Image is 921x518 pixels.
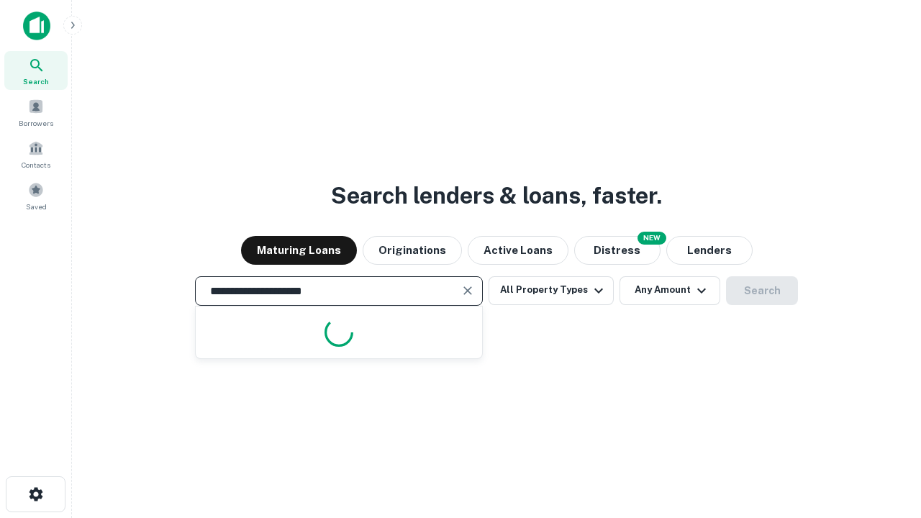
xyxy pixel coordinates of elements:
button: All Property Types [489,276,614,305]
a: Search [4,51,68,90]
button: Search distressed loans with lien and other non-mortgage details. [574,236,661,265]
span: Saved [26,201,47,212]
button: Any Amount [620,276,720,305]
h3: Search lenders & loans, faster. [331,178,662,213]
iframe: Chat Widget [849,403,921,472]
img: capitalize-icon.png [23,12,50,40]
a: Saved [4,176,68,215]
button: Originations [363,236,462,265]
a: Borrowers [4,93,68,132]
button: Maturing Loans [241,236,357,265]
a: Contacts [4,135,68,173]
button: Active Loans [468,236,568,265]
span: Borrowers [19,117,53,129]
span: Search [23,76,49,87]
button: Clear [458,281,478,301]
span: Contacts [22,159,50,171]
div: NEW [638,232,666,245]
button: Lenders [666,236,753,265]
